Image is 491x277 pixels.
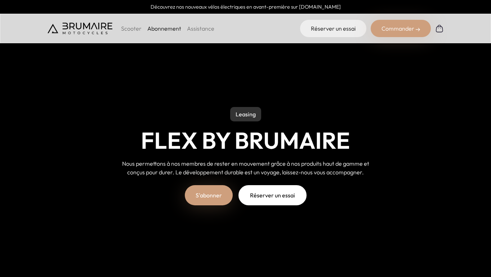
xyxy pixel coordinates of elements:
[435,24,444,33] img: Panier
[238,185,307,205] a: Réserver un essai
[187,25,214,32] a: Assistance
[48,23,112,34] img: Brumaire Motocycles
[141,127,350,154] h1: Flex by Brumaire
[121,24,142,33] p: Scooter
[185,185,233,205] a: S'abonner
[416,27,420,32] img: right-arrow-2.png
[147,25,181,32] a: Abonnement
[371,20,431,37] div: Commander
[300,20,366,37] a: Réserver un essai
[230,107,261,121] p: Leasing
[122,160,369,176] span: Nous permettons à nos membres de rester en mouvement grâce à nos produits haut de gamme et conçus...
